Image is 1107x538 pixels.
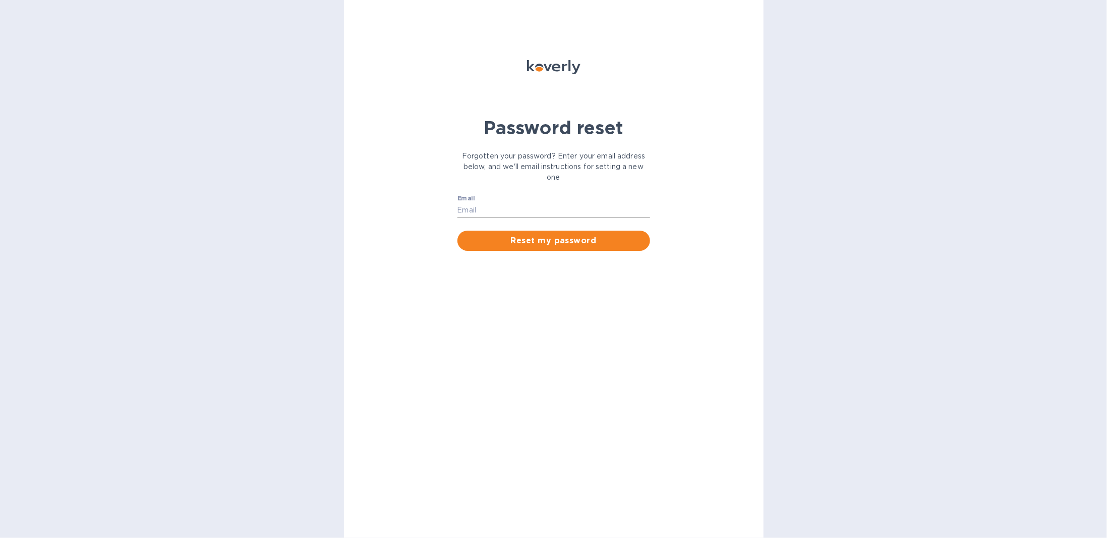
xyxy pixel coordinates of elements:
input: Email [457,203,650,218]
span: Reset my password [465,235,642,247]
label: Email [457,195,475,201]
b: Password reset [484,117,623,139]
button: Reset my password [457,231,650,251]
p: Forgotten your password? Enter your email address below, and we'll email instructions for setting... [457,151,650,183]
img: Koverly [527,60,580,74]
